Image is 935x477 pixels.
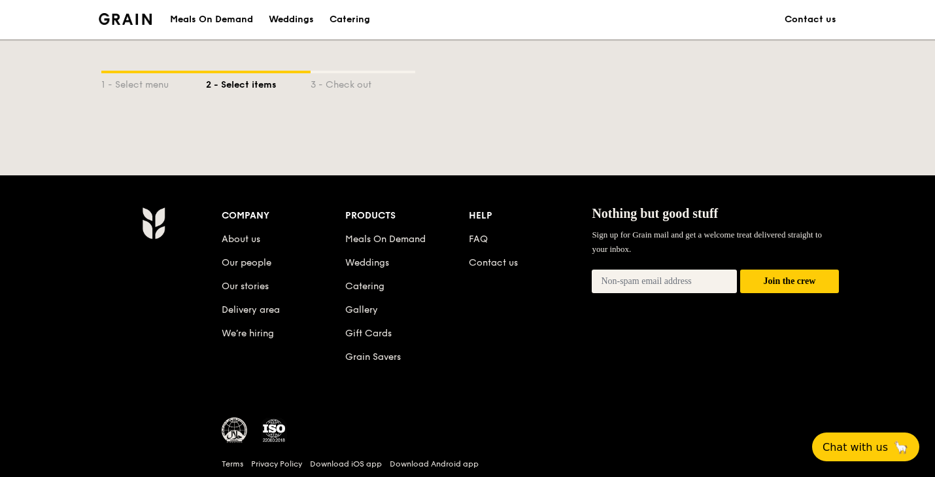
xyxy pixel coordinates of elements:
[222,328,274,339] a: We’re hiring
[740,270,839,294] button: Join the crew
[222,304,280,315] a: Delivery area
[222,234,260,245] a: About us
[345,234,426,245] a: Meals On Demand
[311,73,415,92] div: 3 - Check out
[592,206,718,221] span: Nothing but good stuff
[206,73,311,92] div: 2 - Select items
[823,441,888,453] span: Chat with us
[345,207,469,225] div: Products
[469,257,518,268] a: Contact us
[99,13,152,25] a: Logotype
[261,417,287,444] img: ISO Certified
[101,73,206,92] div: 1 - Select menu
[469,234,488,245] a: FAQ
[812,433,919,461] button: Chat with us🦙
[142,207,165,239] img: AYc88T3wAAAABJRU5ErkJggg==
[345,304,378,315] a: Gallery
[345,257,389,268] a: Weddings
[345,351,401,362] a: Grain Savers
[345,281,384,292] a: Catering
[469,207,592,225] div: Help
[222,281,269,292] a: Our stories
[251,459,302,469] a: Privacy Policy
[592,270,737,293] input: Non-spam email address
[893,440,909,455] span: 🦙
[310,459,382,469] a: Download iOS app
[222,257,271,268] a: Our people
[592,230,822,254] span: Sign up for Grain mail and get a welcome treat delivered straight to your inbox.
[222,417,248,444] img: MUIS Halal Certified
[345,328,392,339] a: Gift Cards
[222,207,345,225] div: Company
[390,459,479,469] a: Download Android app
[99,13,152,25] img: Grain
[222,459,243,469] a: Terms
